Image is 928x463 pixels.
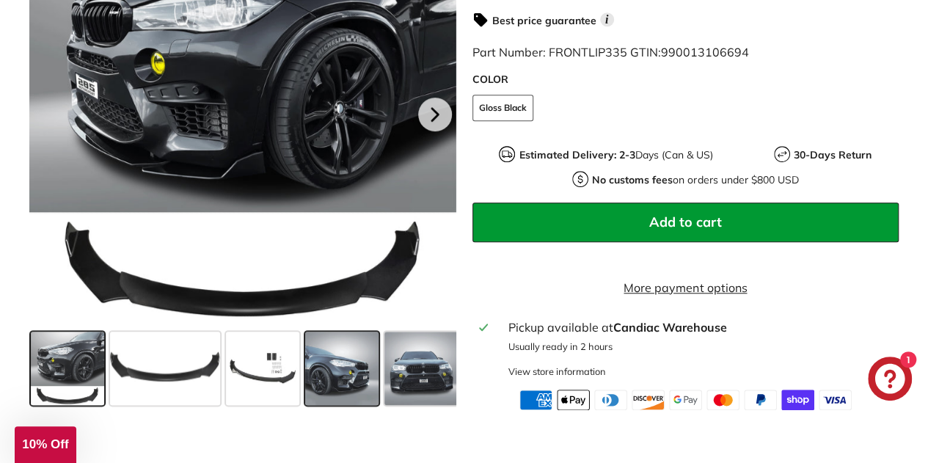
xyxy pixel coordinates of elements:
button: Add to cart [472,203,899,242]
p: Usually ready in 2 hours [508,340,892,354]
img: apple_pay [557,390,590,410]
div: Pickup available at [508,318,892,336]
span: 990013106694 [661,45,749,59]
img: discover [632,390,665,410]
span: Add to cart [649,214,722,230]
strong: No customs fees [592,173,673,186]
p: Days (Can & US) [519,147,712,163]
img: diners_club [594,390,627,410]
span: i [600,12,614,26]
div: 10% Off [15,426,76,463]
img: master [706,390,739,410]
strong: Best price guarantee [492,14,596,27]
span: 10% Off [22,437,68,451]
div: View store information [508,365,606,379]
strong: 30-Days Return [794,148,872,161]
a: More payment options [472,279,899,296]
img: visa [819,390,852,410]
span: Part Number: FRONTLIP335 GTIN: [472,45,749,59]
img: shopify_pay [781,390,814,410]
strong: Estimated Delivery: 2-3 [519,148,635,161]
strong: Candiac Warehouse [613,320,727,335]
inbox-online-store-chat: Shopify online store chat [863,357,916,404]
img: american_express [519,390,552,410]
img: paypal [744,390,777,410]
p: on orders under $800 USD [592,172,798,188]
img: google_pay [669,390,702,410]
label: COLOR [472,72,899,87]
